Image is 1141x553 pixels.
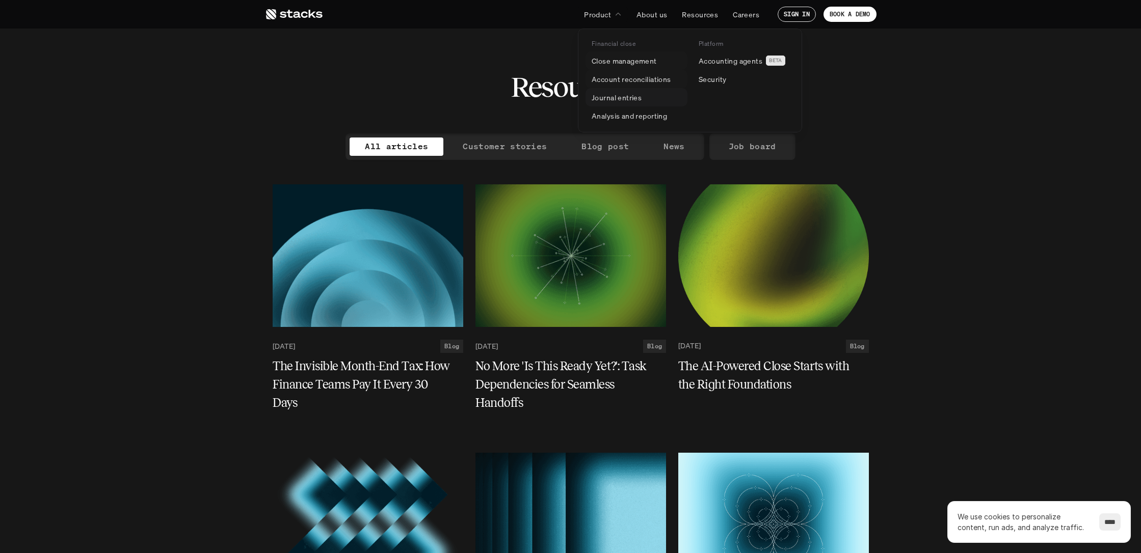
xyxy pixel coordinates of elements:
[273,342,295,350] p: [DATE]
[475,357,666,412] a: No More 'Is This Ready Yet?': Task Dependencies for Seamless Handoffs
[830,11,870,18] p: BOOK A DEMO
[678,357,869,394] a: The AI-Powered Close Starts with the Right Foundations
[273,357,451,412] h5: The Invisible Month-End Tax: How Finance Teams Pay It Every 30 Days
[678,342,701,350] p: [DATE]
[784,11,810,18] p: SIGN IN
[592,92,642,103] p: Journal entries
[824,7,877,22] a: BOOK A DEMO
[678,357,857,394] h5: The AI-Powered Close Starts with the Right Foundations
[699,74,726,85] p: Security
[463,139,547,154] p: Customer stories
[586,88,687,106] a: Journal entries
[584,9,611,20] p: Product
[682,9,718,20] p: Resources
[447,137,562,156] a: Customer stories
[648,137,700,156] a: News
[636,9,667,20] p: About us
[678,340,869,353] a: [DATE]Blog
[586,70,687,88] a: Account reconciliations
[475,357,654,412] h5: No More 'Is This Ready Yet?': Task Dependencies for Seamless Handoffs
[365,139,428,154] p: All articles
[581,139,629,154] p: Blog post
[511,71,630,103] h2: Resources
[693,51,794,70] a: Accounting agentsBETA
[727,5,765,23] a: Careers
[699,40,724,47] p: Platform
[647,343,662,350] h2: Blog
[733,9,759,20] p: Careers
[475,342,498,350] p: [DATE]
[676,5,724,23] a: Resources
[273,340,463,353] a: [DATE]Blog
[769,58,782,64] h2: BETA
[444,343,459,350] h2: Blog
[350,137,443,156] a: All articles
[630,5,673,23] a: About us
[729,139,776,154] p: Job board
[153,46,197,54] a: Privacy Policy
[693,70,794,88] a: Security
[592,56,657,66] p: Close management
[592,74,671,85] p: Account reconciliations
[566,137,644,156] a: Blog post
[850,343,865,350] h2: Blog
[586,51,687,70] a: Close management
[699,56,762,66] p: Accounting agents
[958,511,1089,533] p: We use cookies to personalize content, run ads, and analyze traffic.
[592,110,667,121] p: Analysis and reporting
[778,7,816,22] a: SIGN IN
[273,357,463,412] a: The Invisible Month-End Tax: How Finance Teams Pay It Every 30 Days
[586,106,687,125] a: Analysis and reporting
[664,139,684,154] p: News
[713,137,791,156] a: Job board
[592,40,635,47] p: Financial close
[475,340,666,353] a: [DATE]Blog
